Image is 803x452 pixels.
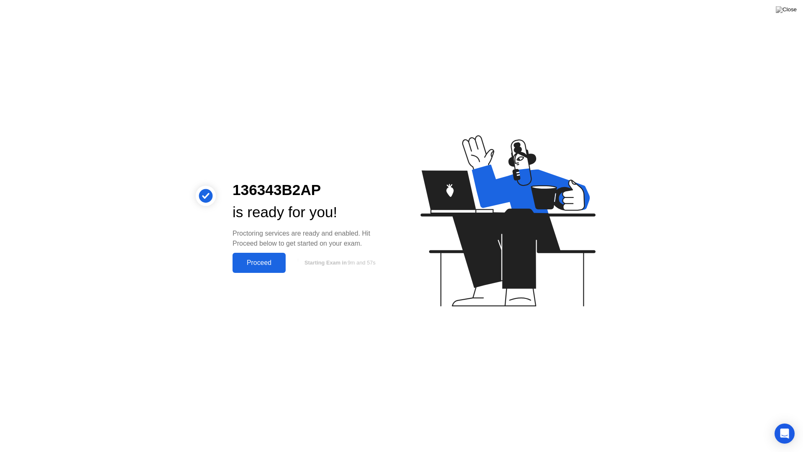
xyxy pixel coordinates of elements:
[235,259,283,267] div: Proceed
[775,424,795,444] div: Open Intercom Messenger
[348,259,376,266] span: 9m and 57s
[233,201,388,223] div: is ready for you!
[233,179,388,201] div: 136343B2AP
[290,255,388,271] button: Starting Exam in9m and 57s
[776,6,797,13] img: Close
[233,253,286,273] button: Proceed
[233,229,388,249] div: Proctoring services are ready and enabled. Hit Proceed below to get started on your exam.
